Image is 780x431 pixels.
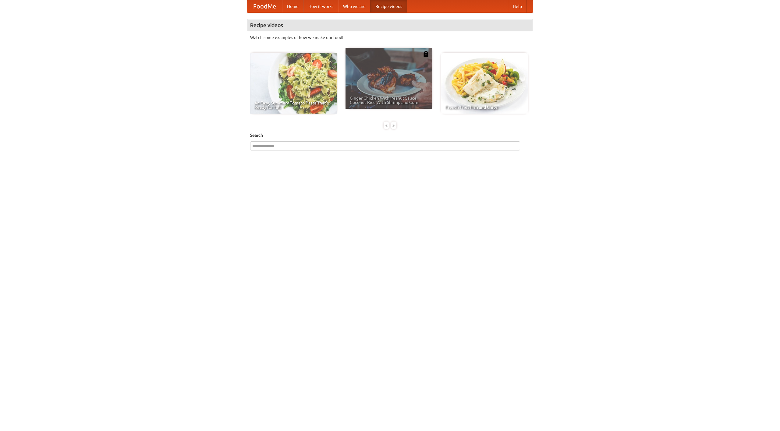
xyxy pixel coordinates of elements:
[282,0,303,12] a: Home
[391,122,396,129] div: »
[384,122,389,129] div: «
[254,101,332,109] span: An Easy, Summery Tomato Pasta That's Ready for Fall
[250,34,530,41] p: Watch some examples of how we make our food!
[303,0,338,12] a: How it works
[247,0,282,12] a: FoodMe
[250,53,337,114] a: An Easy, Summery Tomato Pasta That's Ready for Fall
[250,132,530,138] h5: Search
[338,0,370,12] a: Who we are
[370,0,407,12] a: Recipe videos
[445,105,523,109] span: French Fries Fish and Chips
[508,0,527,12] a: Help
[441,53,528,114] a: French Fries Fish and Chips
[423,51,429,57] img: 483408.png
[247,19,533,31] h4: Recipe videos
